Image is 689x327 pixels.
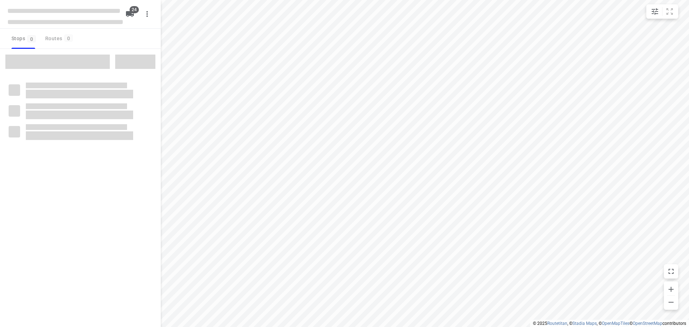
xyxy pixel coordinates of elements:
[572,321,597,326] a: Stadia Maps
[547,321,567,326] a: Routetitan
[648,4,662,19] button: Map settings
[633,321,662,326] a: OpenStreetMap
[533,321,686,326] li: © 2025 , © , © © contributors
[646,4,678,19] div: small contained button group
[602,321,629,326] a: OpenMapTiles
